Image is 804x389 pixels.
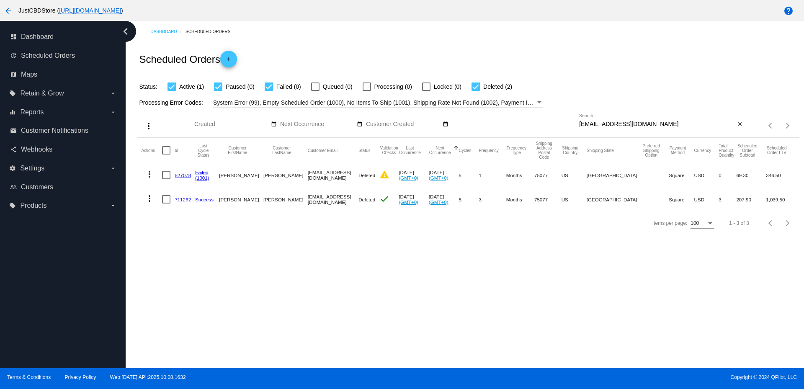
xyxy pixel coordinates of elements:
[21,71,37,78] span: Maps
[141,138,162,163] mat-header-cell: Actions
[10,68,116,81] a: map Maps
[736,144,758,157] button: Change sorting for Subtotal
[20,108,44,116] span: Reports
[374,82,412,92] span: Processing (0)
[399,146,421,155] button: Change sorting for LastOccurrenceUtc
[21,183,53,191] span: Customers
[409,374,797,380] span: Copyright © 2024 QPilot, LLC
[110,165,116,172] i: arrow_drop_down
[21,52,75,59] span: Scheduled Orders
[719,138,736,163] mat-header-cell: Total Product Quantity
[219,146,256,155] button: Change sorting for CustomerFirstName
[379,138,399,163] mat-header-cell: Validation Checks
[263,187,308,211] mat-cell: [PERSON_NAME]
[3,6,13,16] mat-icon: arrow_back
[443,121,448,128] mat-icon: date_range
[719,163,736,187] mat-cell: 0
[694,163,719,187] mat-cell: USD
[506,187,534,211] mat-cell: Months
[195,175,209,180] a: (1001)
[144,169,155,179] mat-icon: more_vert
[110,374,186,380] a: Web:[DATE] API:2025.10.08.1632
[110,90,116,97] i: arrow_drop_down
[110,202,116,209] i: arrow_drop_down
[224,56,234,66] mat-icon: add
[20,202,46,209] span: Products
[379,194,389,204] mat-icon: check
[59,7,121,14] a: [URL][DOMAIN_NAME]
[271,121,277,128] mat-icon: date_range
[766,146,787,155] button: Change sorting for LifetimeValue
[358,148,370,153] button: Change sorting for Status
[562,187,587,211] mat-cell: US
[429,175,448,180] a: (GMT+0)
[219,163,263,187] mat-cell: [PERSON_NAME]
[779,215,796,232] button: Next page
[579,121,735,128] input: Search
[20,165,44,172] span: Settings
[562,146,579,155] button: Change sorting for ShippingCountry
[65,374,96,380] a: Privacy Policy
[139,99,203,106] span: Processing Error Codes:
[459,187,479,211] mat-cell: 5
[587,148,614,153] button: Change sorting for ShippingState
[506,163,534,187] mat-cell: Months
[119,25,132,38] i: chevron_left
[691,221,714,227] mat-select: Items per page:
[459,148,471,153] button: Change sorting for Cycles
[483,82,512,92] span: Deleted (2)
[641,144,661,157] button: Change sorting for PreferredShippingOption
[10,33,17,40] i: dashboard
[139,51,237,67] h2: Scheduled Orders
[21,33,54,41] span: Dashboard
[719,187,736,211] mat-cell: 3
[308,163,358,187] mat-cell: [EMAIL_ADDRESS][DOMAIN_NAME]
[669,146,686,155] button: Change sorting for PaymentMethod.Type
[399,163,429,187] mat-cell: [DATE]
[429,146,451,155] button: Change sorting for NextOccurrenceUtc
[20,90,64,97] span: Retain & Grow
[9,165,16,172] i: settings
[219,187,263,211] mat-cell: [PERSON_NAME]
[226,82,254,92] span: Paused (0)
[10,71,17,78] i: map
[358,197,375,202] span: Deleted
[10,49,116,62] a: update Scheduled Orders
[366,121,441,128] input: Customer Created
[276,82,301,92] span: Failed (0)
[358,173,375,178] span: Deleted
[779,117,796,134] button: Next page
[562,163,587,187] mat-cell: US
[694,148,711,153] button: Change sorting for CurrencyIso
[652,220,687,226] div: Items per page:
[459,163,479,187] mat-cell: 5
[150,25,186,38] a: Dashboard
[766,187,795,211] mat-cell: 1,039.50
[263,163,308,187] mat-cell: [PERSON_NAME]
[479,187,506,211] mat-cell: 3
[736,163,766,187] mat-cell: 69.30
[506,146,527,155] button: Change sorting for FrequencyType
[308,187,358,211] mat-cell: [EMAIL_ADDRESS][DOMAIN_NAME]
[763,215,779,232] button: Previous page
[9,90,16,97] i: local_offer
[534,187,562,211] mat-cell: 75077
[10,184,17,191] i: people_outline
[691,220,699,226] span: 100
[735,120,744,129] button: Clear
[280,121,356,128] input: Next Occurrence
[175,148,178,153] button: Change sorting for Id
[195,170,209,175] a: Failed
[429,187,459,211] mat-cell: [DATE]
[144,193,155,204] mat-icon: more_vert
[669,163,694,187] mat-cell: Square
[429,199,448,205] a: (GMT+0)
[10,30,116,44] a: dashboard Dashboard
[10,52,17,59] i: update
[587,163,642,187] mat-cell: [GEOGRAPHIC_DATA]
[323,82,353,92] span: Queued (0)
[736,187,766,211] mat-cell: 207.90
[9,109,16,116] i: equalizer
[379,170,389,180] mat-icon: warning
[783,6,794,16] mat-icon: help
